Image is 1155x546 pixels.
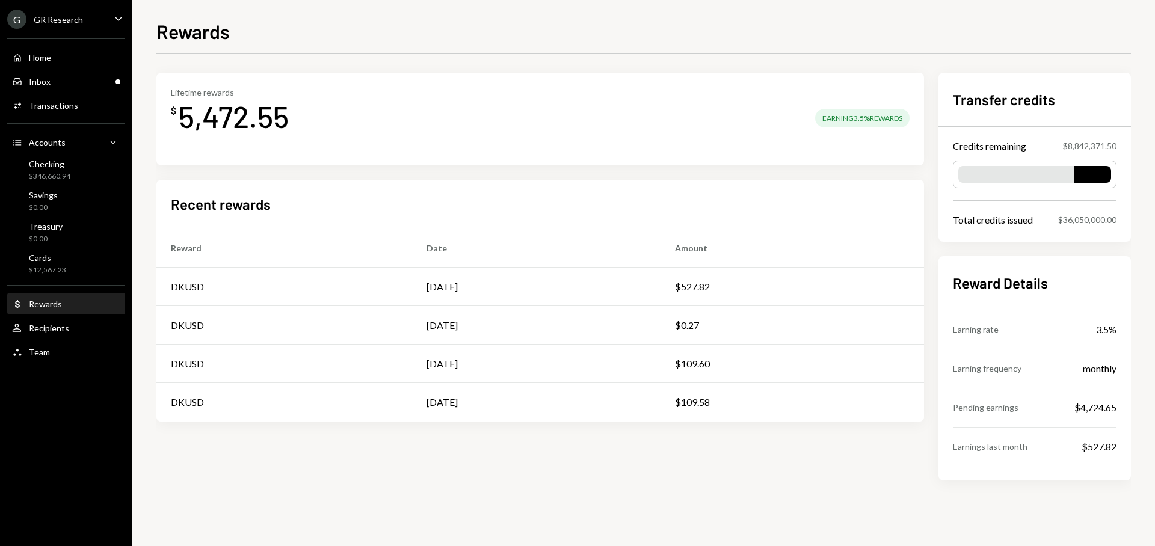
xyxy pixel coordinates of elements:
[661,383,924,422] td: $109.58
[29,100,78,111] div: Transactions
[7,155,125,184] a: Checking$346,660.94
[29,171,70,182] div: $346,660.94
[1082,440,1116,454] div: $527.82
[1063,140,1116,152] div: $8,842,371.50
[661,345,924,383] td: $109.60
[7,218,125,247] a: Treasury$0.00
[29,323,69,333] div: Recipients
[953,139,1026,153] div: Credits remaining
[7,341,125,363] a: Team
[179,97,289,135] div: 5,472.55
[171,105,176,117] div: $
[29,299,62,309] div: Rewards
[34,14,83,25] div: GR Research
[29,159,70,169] div: Checking
[1074,400,1116,415] div: $4,724.65
[661,268,924,306] td: $527.82
[815,109,910,127] div: Earning 3.5% Rewards
[953,362,1021,375] div: Earning frequency
[156,268,412,306] td: DKUSD
[7,317,125,339] a: Recipients
[661,306,924,345] td: $0.27
[156,306,412,345] td: DKUSD
[7,10,26,29] div: G
[427,395,458,409] div: [DATE]
[7,46,125,68] a: Home
[953,323,999,336] div: Earning rate
[7,186,125,215] a: Savings$0.00
[427,318,458,333] div: [DATE]
[29,234,63,244] div: $0.00
[29,221,63,232] div: Treasury
[1083,361,1116,376] div: monthly
[412,229,661,268] th: Date
[156,383,412,422] td: DKUSD
[1058,213,1116,226] div: $36,050,000.00
[953,213,1033,227] div: Total credits issued
[661,229,924,268] th: Amount
[953,401,1018,414] div: Pending earnings
[156,345,412,383] td: DKUSD
[7,293,125,314] a: Rewards
[171,194,271,214] h2: Recent rewards
[29,347,50,357] div: Team
[29,76,51,87] div: Inbox
[953,90,1116,109] h2: Transfer credits
[7,94,125,116] a: Transactions
[7,249,125,278] a: Cards$12,567.23
[29,52,51,63] div: Home
[156,19,230,43] h1: Rewards
[1096,322,1116,337] div: 3.5%
[29,190,58,200] div: Savings
[29,203,58,213] div: $0.00
[427,280,458,294] div: [DATE]
[953,273,1116,293] h2: Reward Details
[171,87,289,97] div: Lifetime rewards
[156,229,412,268] th: Reward
[29,137,66,147] div: Accounts
[7,70,125,92] a: Inbox
[7,131,125,153] a: Accounts
[29,253,66,263] div: Cards
[29,265,66,275] div: $12,567.23
[953,440,1027,453] div: Earnings last month
[427,357,458,371] div: [DATE]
